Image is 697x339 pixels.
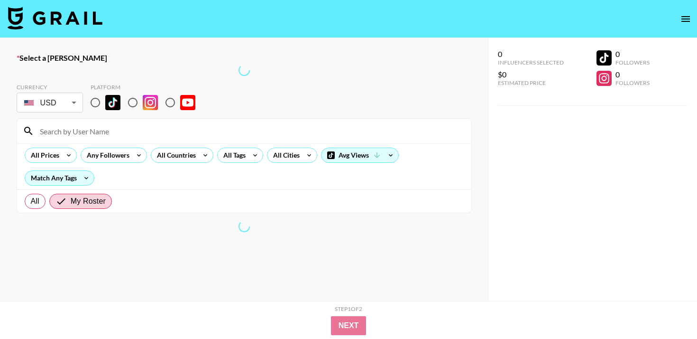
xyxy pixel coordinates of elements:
div: Avg Views [321,148,398,162]
div: Influencers Selected [498,59,564,66]
div: Followers [615,59,650,66]
span: All [31,196,39,207]
div: All Countries [151,148,198,162]
div: All Tags [218,148,248,162]
span: Refreshing talent, clients, lists, bookers, countries, tags, cities, talent, talent... [238,221,250,232]
span: My Roster [71,196,106,207]
div: USD [18,94,81,111]
img: TikTok [105,95,120,110]
input: Search by User Name [34,123,466,139]
div: All Cities [267,148,302,162]
div: Followers [615,79,650,86]
button: Next [331,316,367,335]
div: Any Followers [81,148,131,162]
label: Select a [PERSON_NAME] [17,53,472,63]
img: Grail Talent [8,7,102,29]
div: 0 [498,49,564,59]
div: Estimated Price [498,79,564,86]
div: Currency [17,84,83,91]
img: YouTube [180,95,195,110]
div: 0 [615,49,650,59]
div: All Prices [25,148,61,162]
img: Instagram [143,95,158,110]
button: open drawer [676,9,695,28]
div: Step 1 of 2 [335,305,362,312]
div: Platform [91,84,203,91]
div: $0 [498,70,564,79]
div: 0 [615,70,650,79]
div: Match Any Tags [25,171,94,185]
span: Refreshing talent, clients, lists, bookers, countries, tags, cities, talent, talent... [238,65,250,76]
